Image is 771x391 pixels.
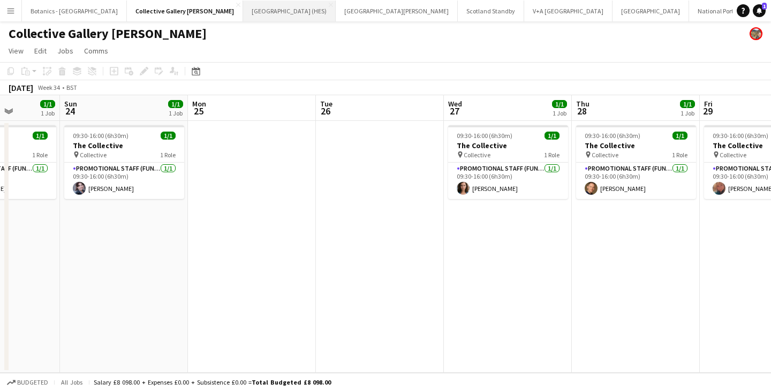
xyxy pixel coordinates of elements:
div: BST [66,83,77,91]
span: 1/1 [680,100,695,108]
a: Edit [30,44,51,58]
span: Jobs [57,46,73,56]
h3: The Collective [448,141,568,150]
span: 1 Role [32,151,48,159]
span: 28 [575,105,589,117]
span: 27 [447,105,462,117]
span: 1/1 [552,100,567,108]
span: 24 [63,105,77,117]
span: Week 34 [35,83,62,91]
app-job-card: 09:30-16:00 (6h30m)1/1The Collective Collective1 RolePromotional Staff (Fundraiser)1/109:30-16:00... [576,125,696,199]
button: Budgeted [5,377,50,388]
h3: The Collective [576,141,696,150]
span: 25 [191,105,206,117]
a: View [4,44,28,58]
span: Collective [464,151,490,159]
span: 29 [702,105,713,117]
app-card-role: Promotional Staff (Fundraiser)1/109:30-16:00 (6h30m)[PERSON_NAME] [64,163,184,199]
span: 09:30-16:00 (6h30m) [73,132,128,140]
button: [GEOGRAPHIC_DATA] (HES) [243,1,336,21]
div: 1 Job [681,109,694,117]
span: All jobs [59,378,85,386]
span: 26 [319,105,332,117]
span: Edit [34,46,47,56]
span: 1 [762,3,767,10]
span: Comms [84,46,108,56]
span: Tue [320,99,332,109]
span: 09:30-16:00 (6h30m) [457,132,512,140]
span: Total Budgeted £8 098.00 [252,378,331,386]
button: Scotland Standby [458,1,524,21]
span: 1 Role [544,151,560,159]
div: [DATE] [9,82,33,93]
button: Collective Gallery [PERSON_NAME] [127,1,243,21]
div: 1 Job [553,109,566,117]
span: Thu [576,99,589,109]
div: 1 Job [169,109,183,117]
app-card-role: Promotional Staff (Fundraiser)1/109:30-16:00 (6h30m)[PERSON_NAME] [448,163,568,199]
span: 1/1 [168,100,183,108]
span: 1/1 [545,132,560,140]
span: 09:30-16:00 (6h30m) [585,132,640,140]
a: Jobs [53,44,78,58]
span: Collective [592,151,618,159]
span: 1/1 [672,132,687,140]
app-card-role: Promotional Staff (Fundraiser)1/109:30-16:00 (6h30m)[PERSON_NAME] [576,163,696,199]
app-job-card: 09:30-16:00 (6h30m)1/1The Collective Collective1 RolePromotional Staff (Fundraiser)1/109:30-16:00... [64,125,184,199]
button: [GEOGRAPHIC_DATA][PERSON_NAME] [336,1,458,21]
span: Budgeted [17,379,48,386]
div: Salary £8 098.00 + Expenses £0.00 + Subsistence £0.00 = [94,378,331,386]
a: Comms [80,44,112,58]
span: 1 Role [160,151,176,159]
h1: Collective Gallery [PERSON_NAME] [9,26,207,42]
a: 1 [753,4,766,17]
app-job-card: 09:30-16:00 (6h30m)1/1The Collective Collective1 RolePromotional Staff (Fundraiser)1/109:30-16:00... [448,125,568,199]
span: 1/1 [33,132,48,140]
button: V+A [GEOGRAPHIC_DATA] [524,1,613,21]
span: 1 Role [672,151,687,159]
span: View [9,46,24,56]
span: 1/1 [161,132,176,140]
span: Mon [192,99,206,109]
div: 1 Job [41,109,55,117]
span: 09:30-16:00 (6h30m) [713,132,768,140]
span: Collective [80,151,107,159]
span: Wed [448,99,462,109]
button: [GEOGRAPHIC_DATA] [613,1,689,21]
button: Botanics - [GEOGRAPHIC_DATA] [22,1,127,21]
span: Fri [704,99,713,109]
h3: The Collective [64,141,184,150]
span: Collective [720,151,746,159]
span: 1/1 [40,100,55,108]
app-user-avatar: Alyce Paton [750,27,762,40]
span: Sun [64,99,77,109]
